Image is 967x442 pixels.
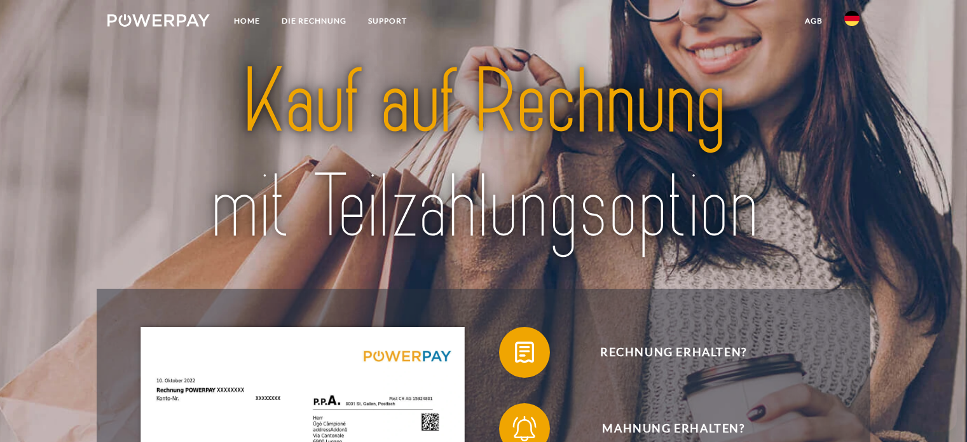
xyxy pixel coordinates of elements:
[518,327,829,378] span: Rechnung erhalten?
[107,14,210,27] img: logo-powerpay-white.svg
[499,327,830,378] button: Rechnung erhalten?
[144,45,822,265] img: title-powerpay_de.svg
[916,391,957,432] iframe: Schaltfläche zum Öffnen des Messaging-Fensters
[794,10,833,32] a: agb
[357,10,418,32] a: SUPPORT
[271,10,357,32] a: DIE RECHNUNG
[509,336,540,368] img: qb_bill.svg
[844,11,860,26] img: de
[223,10,271,32] a: Home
